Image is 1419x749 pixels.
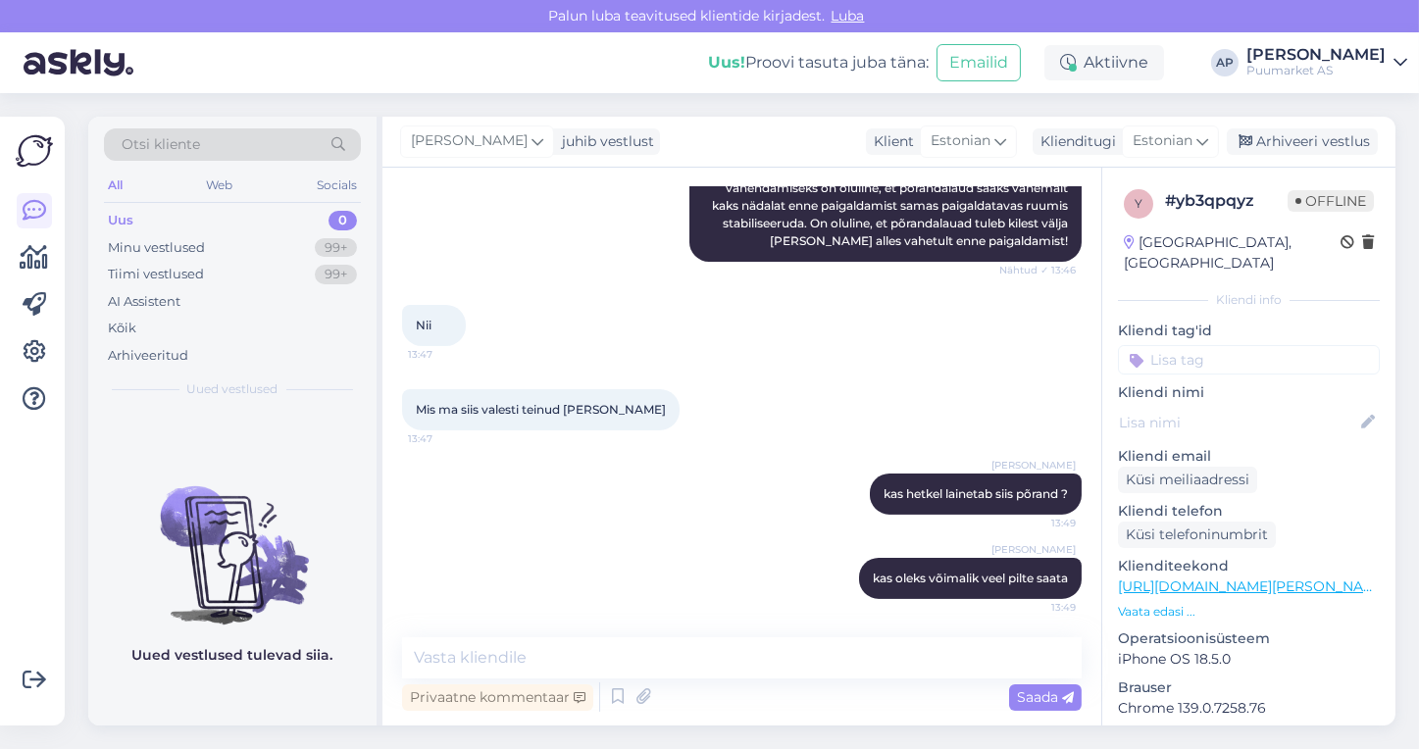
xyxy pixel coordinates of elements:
div: Klient [866,131,914,152]
div: [GEOGRAPHIC_DATA], [GEOGRAPHIC_DATA] [1124,232,1341,274]
a: [PERSON_NAME]Puumarket AS [1246,47,1407,78]
span: Saada [1017,688,1074,706]
span: y [1135,196,1142,211]
div: 99+ [315,265,357,284]
span: Nii [416,318,431,332]
div: Web [203,173,237,198]
p: Brauser [1118,677,1380,698]
span: 13:49 [1002,600,1076,615]
div: Minu vestlused [108,238,205,258]
div: Küsi telefoninumbrit [1118,522,1276,548]
span: 13:47 [408,431,481,446]
p: Kliendi email [1118,446,1380,467]
div: # yb3qpqyz [1165,189,1288,213]
button: Emailid [937,44,1021,81]
div: 0 [329,211,357,230]
div: Küsi meiliaadressi [1118,467,1257,493]
p: Kliendi nimi [1118,382,1380,403]
p: Chrome 139.0.7258.76 [1118,698,1380,719]
span: [PERSON_NAME] [991,458,1076,473]
div: Puumarket AS [1246,63,1386,78]
span: Otsi kliente [122,134,200,155]
input: Lisa tag [1118,345,1380,374]
img: Askly Logo [16,132,53,170]
div: Socials [313,173,361,198]
div: Tiimi vestlused [108,265,204,284]
span: [PERSON_NAME] [991,542,1076,557]
span: [PERSON_NAME] [411,130,528,152]
span: Estonian [1133,130,1192,152]
div: Arhiveeritud [108,346,188,366]
p: iPhone OS 18.5.0 [1118,649,1380,670]
p: Klienditeekond [1118,556,1380,576]
div: AI Assistent [108,292,180,312]
span: kas oleks võimalik veel pilte saata [873,571,1068,585]
span: kas hetkel lainetab siis põrand ? [884,486,1068,501]
div: Arhiveeri vestlus [1227,128,1378,155]
a: [URL][DOMAIN_NAME][PERSON_NAME] [1118,577,1389,595]
span: Luba [826,7,871,25]
p: Kliendi telefon [1118,501,1380,522]
span: 13:47 [408,347,481,362]
span: Estonian [931,130,990,152]
span: 13:49 [1002,516,1076,530]
span: Põrandalaud on valmistatud hoolikalt sorteeritud erikuivast kuusepuidust. Toode sobib kasutamisek... [712,127,1071,248]
div: [PERSON_NAME] [1246,47,1386,63]
div: 99+ [315,238,357,258]
span: Nähtud ✓ 13:46 [999,263,1076,277]
div: Privaatne kommentaar [402,684,593,711]
p: Kliendi tag'id [1118,321,1380,341]
div: Aktiivne [1044,45,1164,80]
p: Operatsioonisüsteem [1118,628,1380,649]
div: Kliendi info [1118,291,1380,309]
img: No chats [88,451,377,627]
div: Proovi tasuta juba täna: [708,51,929,75]
p: Vaata edasi ... [1118,603,1380,621]
div: Klienditugi [1033,131,1116,152]
div: All [104,173,127,198]
input: Lisa nimi [1119,412,1357,433]
div: Uus [108,211,133,230]
div: AP [1211,49,1239,76]
div: juhib vestlust [554,131,654,152]
div: Kõik [108,319,136,338]
span: Mis ma siis valesti teinud [PERSON_NAME] [416,402,666,417]
span: Offline [1288,190,1374,212]
span: Uued vestlused [187,380,279,398]
p: Uued vestlused tulevad siia. [132,645,333,666]
b: Uus! [708,53,745,72]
